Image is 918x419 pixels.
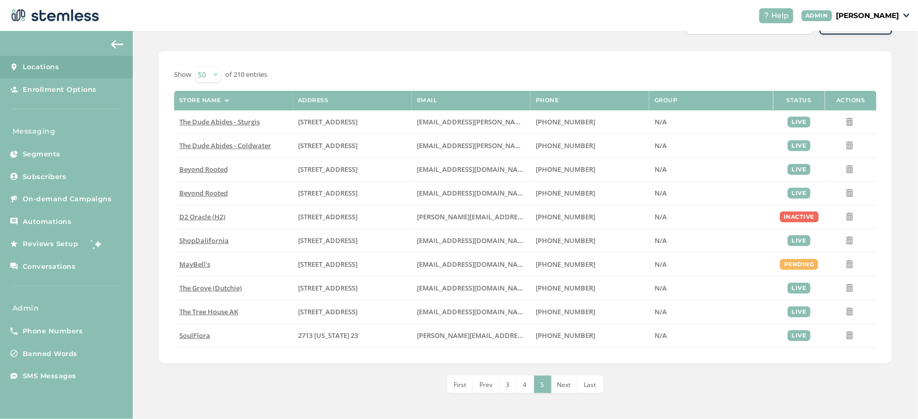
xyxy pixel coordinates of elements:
label: 3906 North Oracle Road [298,213,407,221]
label: Show [174,70,191,80]
label: 845 East Belmont Avenue [298,189,407,198]
span: Banned Words [23,349,77,359]
span: [EMAIL_ADDRESS][PERSON_NAME][DOMAIN_NAME] [417,141,582,150]
label: SoulFlora [179,331,288,340]
span: [STREET_ADDRESS] [298,141,357,150]
div: live [788,307,811,317]
label: (517) 677-2635 [536,118,644,126]
span: Beyond Rooted [179,165,228,174]
label: N/A [655,165,768,174]
label: N/A [655,141,768,150]
label: N/A [655,213,768,221]
label: Group [655,97,678,104]
span: [PHONE_NUMBER] [536,188,595,198]
span: [PHONE_NUMBER] [536,307,595,316]
img: icon-help-white-03924b79.svg [764,12,770,19]
span: Segments [23,149,60,159]
div: live [788,164,811,175]
label: info@shopdalifornia.com [417,236,525,245]
span: Enrollment Options [23,85,97,95]
span: [STREET_ADDRESS] [298,283,357,293]
label: (206) 949-4141 [536,331,644,340]
label: N/A [655,189,768,198]
span: [PHONE_NUMBER] [536,331,595,340]
label: (520) 732-4187 [536,213,644,221]
div: inactive [780,212,819,222]
span: The Dude Abides - Sturgis [179,117,260,126]
span: 3 [506,380,509,389]
div: live [788,330,811,341]
label: The Tree House AK [179,308,288,316]
span: 5 [541,380,544,389]
span: Automations [23,217,72,227]
label: lysandrabell@hotmail.com [417,260,525,269]
label: 2713 New Jersey 23 [298,331,407,340]
span: 2713 [US_STATE] 23 [298,331,358,340]
label: (559) 790-4612 [536,165,644,174]
label: (559) 238-7180 [536,189,644,198]
span: [PHONE_NUMBER] [536,236,595,245]
span: The Grove (Dutchie) [179,283,242,293]
div: live [788,283,811,294]
span: Locations [23,62,59,72]
span: Help [772,10,789,21]
label: N/A [655,308,768,316]
span: MayBell's [179,260,210,269]
div: live [788,117,811,127]
label: MayBell's [179,260,288,269]
label: D2 Oracle (H2) [179,213,288,221]
label: ryan@dispojoy.com [417,331,525,340]
label: Status [787,97,812,104]
span: First [454,380,466,389]
label: N/A [655,236,768,245]
img: glitter-stars-b7820f95.gif [86,234,107,254]
span: Prev [479,380,492,389]
span: [EMAIL_ADDRESS][DOMAIN_NAME] [417,307,530,316]
label: dominique.gamboa@thegreenhalo.com [417,213,525,221]
span: [PHONE_NUMBER] [536,260,595,269]
label: Beyond Rooted [179,165,288,174]
span: Last [584,380,597,389]
label: N/A [655,331,768,340]
label: ShopDalifornia [179,236,288,245]
div: ADMIN [802,10,833,21]
span: [PHONE_NUMBER] [536,141,595,150]
label: N/A [655,118,768,126]
span: [EMAIL_ADDRESS][DOMAIN_NAME] [417,283,530,293]
span: SMS Messages [23,371,76,381]
label: 398 North Willowbrook Road [298,141,407,150]
label: Email [417,97,438,104]
label: Phone [536,97,559,104]
span: Next [557,380,571,389]
th: Actions [825,91,877,110]
label: 8155 Center Street [298,284,407,293]
span: [PHONE_NUMBER] [536,283,595,293]
label: 845 East Belmont Avenue [298,165,407,174]
span: 4 [523,380,527,389]
div: pending [780,259,818,270]
iframe: Chat Widget [866,369,918,419]
span: [EMAIL_ADDRESS][PERSON_NAME][DOMAIN_NAME] [417,117,582,126]
span: On-demand Campaigns [23,194,112,204]
p: [PERSON_NAME] [836,10,899,21]
img: icon-sort-1e1d7615.svg [224,100,229,102]
span: [EMAIL_ADDRESS][DOMAIN_NAME] [417,236,530,245]
span: [PHONE_NUMBER] [536,212,595,221]
span: Reviews Setup [23,239,79,249]
span: [PHONE_NUMBER] [536,117,595,126]
label: info@thegroveca.com [417,284,525,293]
span: Conversations [23,262,76,272]
span: [STREET_ADDRESS] [298,117,357,126]
label: (907) 227-3777 [536,308,644,316]
span: Beyond Rooted [179,188,228,198]
span: [STREET_ADDRESS] [298,236,357,245]
span: SoulFlora [179,331,210,340]
span: D2 Oracle (H2) [179,212,225,221]
span: [PERSON_NAME][EMAIL_ADDRESS][PERSON_NAME][DOMAIN_NAME] [417,212,635,221]
div: live [788,235,811,246]
span: [STREET_ADDRESS] [298,260,357,269]
label: The Grove (Dutchie) [179,284,288,293]
span: [STREET_ADDRESS] [298,307,357,316]
label: N/A [655,260,768,269]
span: [EMAIL_ADDRESS][DOMAIN_NAME] [417,188,530,198]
